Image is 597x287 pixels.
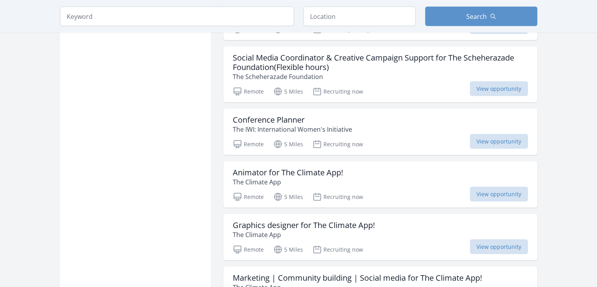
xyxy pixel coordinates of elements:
[233,192,264,201] p: Remote
[425,6,537,26] button: Search
[273,139,303,149] p: 5 Miles
[233,86,264,96] p: Remote
[470,239,528,254] span: View opportunity
[60,6,294,26] input: Keyword
[233,124,352,134] p: The IWI: International Women's Initiative
[233,245,264,254] p: Remote
[273,245,303,254] p: 5 Miles
[233,220,375,230] h3: Graphics designer for The Climate App!
[233,167,343,177] h3: Animator for The Climate App!
[312,86,363,96] p: Recruiting now
[233,115,352,124] h3: Conference Planner
[233,230,375,239] p: The Climate App
[223,46,537,102] a: Social Media Coordinator & Creative Campaign Support for The Scheherazade Foundation(Flexible hou...
[223,214,537,260] a: Graphics designer for The Climate App! The Climate App Remote 5 Miles Recruiting now View opportu...
[233,177,343,186] p: The Climate App
[470,81,528,96] span: View opportunity
[312,192,363,201] p: Recruiting now
[223,161,537,208] a: Animator for The Climate App! The Climate App Remote 5 Miles Recruiting now View opportunity
[233,53,528,72] h3: Social Media Coordinator & Creative Campaign Support for The Scheherazade Foundation(Flexible hours)
[303,6,416,26] input: Location
[233,273,482,282] h3: Marketing | Community building | Social media for The Climate App!
[223,109,537,155] a: Conference Planner The IWI: International Women's Initiative Remote 5 Miles Recruiting now View o...
[233,72,528,81] p: The Scheherazade Foundation
[466,11,487,21] span: Search
[470,186,528,201] span: View opportunity
[273,86,303,96] p: 5 Miles
[312,245,363,254] p: Recruiting now
[273,192,303,201] p: 5 Miles
[312,139,363,149] p: Recruiting now
[470,134,528,149] span: View opportunity
[233,139,264,149] p: Remote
